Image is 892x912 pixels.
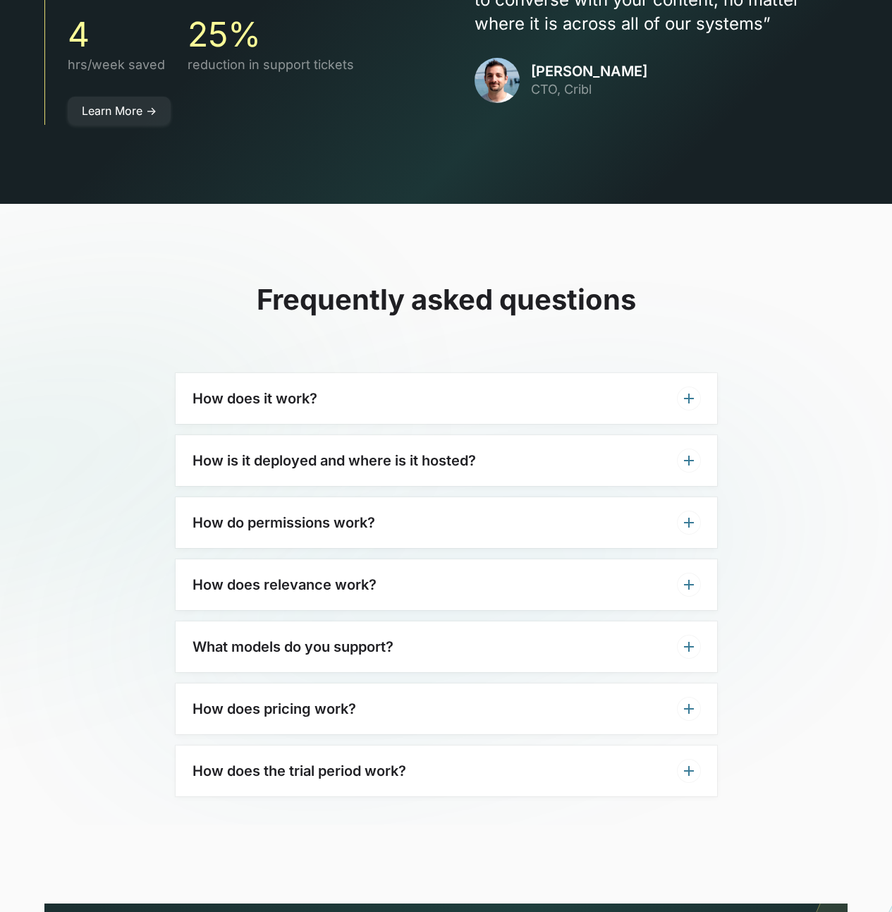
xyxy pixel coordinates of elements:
p: CTO, Cribl [531,80,647,99]
a: Learn More -> [68,97,171,125]
h3: How does relevance work? [193,576,377,593]
h3: 4 [68,14,165,55]
h3: [PERSON_NAME] [531,63,647,80]
h3: What models do you support? [193,638,393,655]
h3: How does pricing work? [193,700,356,717]
h3: How does the trial period work? [193,762,406,779]
iframe: Chat Widget [821,844,892,912]
h3: How is it deployed and where is it hosted? [193,452,476,469]
h3: How do permissions work? [193,514,375,531]
p: hrs/week saved [68,55,165,74]
img: avatar [475,58,520,103]
p: reduction in support tickets [188,55,354,74]
h3: 25% [188,14,354,55]
h3: How does it work? [193,390,317,407]
h2: Frequently asked questions [176,283,717,317]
